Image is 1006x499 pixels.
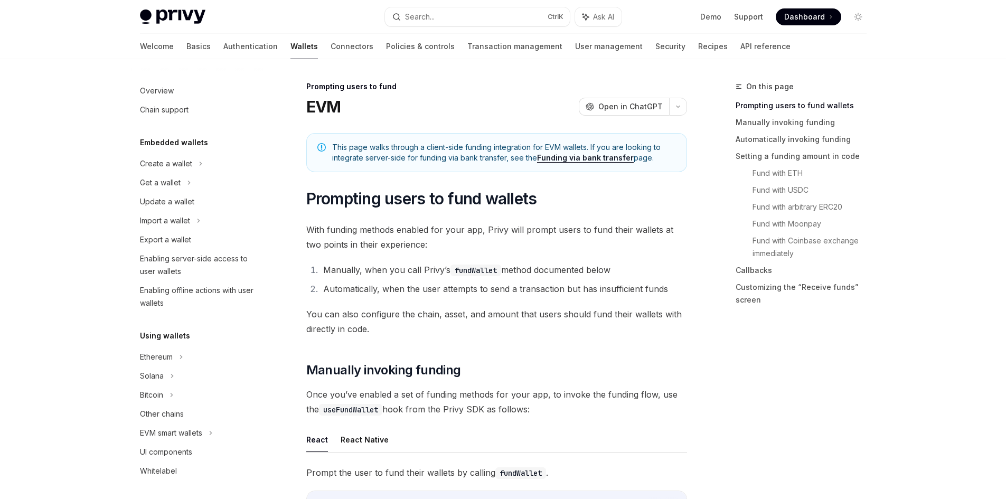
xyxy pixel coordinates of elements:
span: You can also configure the chain, asset, and amount that users should fund their wallets with dir... [306,307,687,336]
div: Update a wallet [140,195,194,208]
a: Fund with Coinbase exchange immediately [753,232,875,262]
a: Setting a funding amount in code [736,148,875,165]
a: Fund with ETH [753,165,875,182]
li: Automatically, when the user attempts to send a transaction but has insufficient funds [320,281,687,296]
div: Export a wallet [140,233,191,246]
a: Support [734,12,763,22]
a: User management [575,34,643,59]
button: Open in ChatGPT [579,98,669,116]
div: UI components [140,446,192,458]
div: EVM smart wallets [140,427,202,439]
a: Update a wallet [131,192,267,211]
a: Authentication [223,34,278,59]
a: Customizing the “Receive funds” screen [736,279,875,308]
a: Demo [700,12,721,22]
span: With funding methods enabled for your app, Privy will prompt users to fund their wallets at two p... [306,222,687,252]
span: On this page [746,80,794,93]
a: Security [655,34,685,59]
span: Once you’ve enabled a set of funding methods for your app, to invoke the funding flow, use the ho... [306,387,687,417]
button: React Native [341,427,389,452]
span: Ctrl K [548,13,563,21]
span: Dashboard [784,12,825,22]
a: Wallets [290,34,318,59]
div: Bitcoin [140,389,163,401]
a: Funding via bank transfer [537,153,634,163]
a: Whitelabel [131,462,267,481]
code: fundWallet [495,467,546,479]
a: Manually invoking funding [736,114,875,131]
img: light logo [140,10,205,24]
div: Create a wallet [140,157,192,170]
span: Ask AI [593,12,614,22]
a: Callbacks [736,262,875,279]
a: Fund with Moonpay [753,215,875,232]
a: Export a wallet [131,230,267,249]
button: Toggle dark mode [850,8,867,25]
div: Ethereum [140,351,173,363]
div: Prompting users to fund [306,81,687,92]
button: Search...CtrlK [385,7,570,26]
div: Import a wallet [140,214,190,227]
div: Whitelabel [140,465,177,477]
div: Other chains [140,408,184,420]
div: Overview [140,84,174,97]
span: Manually invoking funding [306,362,461,379]
code: useFundWallet [319,404,382,416]
span: Prompt the user to fund their wallets by calling . [306,465,687,480]
div: Enabling server-side access to user wallets [140,252,260,278]
a: Recipes [698,34,728,59]
h5: Using wallets [140,329,190,342]
a: Transaction management [467,34,562,59]
a: Basics [186,34,211,59]
a: UI components [131,442,267,462]
a: Overview [131,81,267,100]
a: API reference [740,34,791,59]
a: Welcome [140,34,174,59]
div: Search... [405,11,435,23]
a: Enabling offline actions with user wallets [131,281,267,313]
h5: Embedded wallets [140,136,208,149]
div: Chain support [140,103,189,116]
li: Manually, when you call Privy’s method documented below [320,262,687,277]
div: Get a wallet [140,176,181,189]
a: Policies & controls [386,34,455,59]
a: Chain support [131,100,267,119]
a: Dashboard [776,8,841,25]
a: Fund with USDC [753,182,875,199]
button: Ask AI [575,7,622,26]
a: Enabling server-side access to user wallets [131,249,267,281]
a: Fund with arbitrary ERC20 [753,199,875,215]
h1: EVM [306,97,341,116]
a: Automatically invoking funding [736,131,875,148]
div: Enabling offline actions with user wallets [140,284,260,309]
button: React [306,427,328,452]
svg: Note [317,143,326,152]
span: This page walks through a client-side funding integration for EVM wallets. If you are looking to ... [332,142,676,163]
a: Prompting users to fund wallets [736,97,875,114]
code: fundWallet [450,265,501,276]
a: Other chains [131,404,267,423]
a: Connectors [331,34,373,59]
div: Solana [140,370,164,382]
span: Prompting users to fund wallets [306,189,537,208]
span: Open in ChatGPT [598,101,663,112]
